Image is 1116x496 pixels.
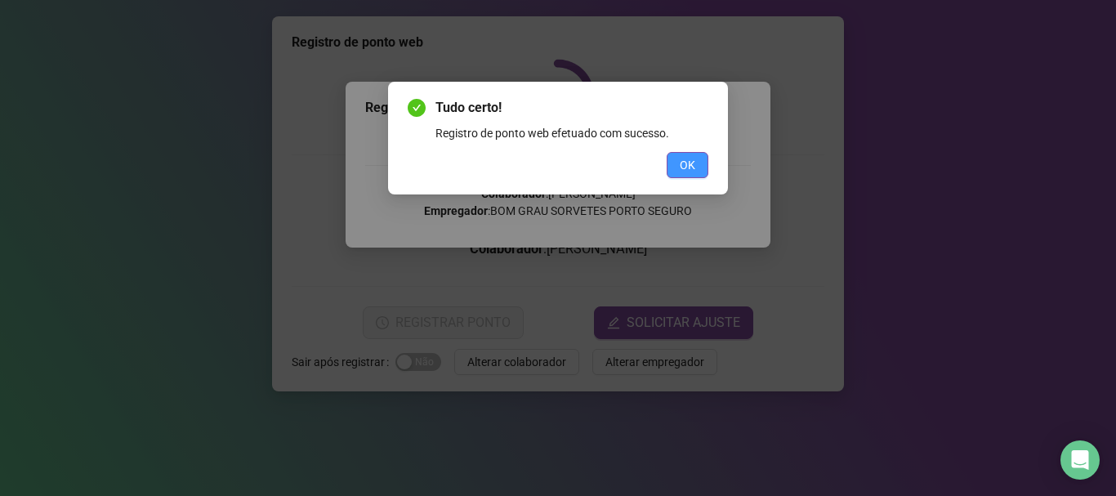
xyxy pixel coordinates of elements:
button: OK [667,152,708,178]
span: check-circle [408,99,426,117]
div: Open Intercom Messenger [1060,440,1100,480]
span: Tudo certo! [435,98,708,118]
div: Registro de ponto web efetuado com sucesso. [435,124,708,142]
span: OK [680,156,695,174]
